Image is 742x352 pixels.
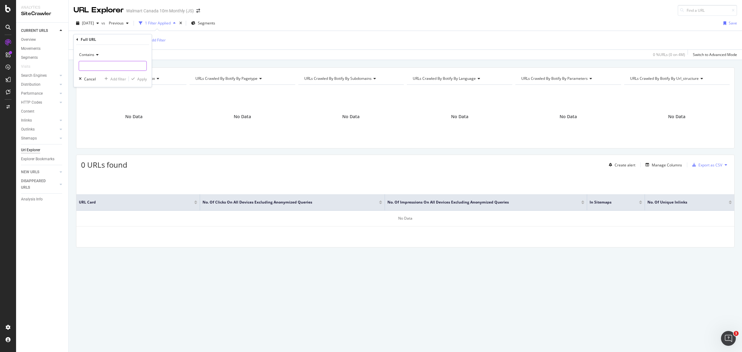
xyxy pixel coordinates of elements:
h4: URLs Crawled By Botify By parameters [520,74,615,84]
button: Export as CSV [690,160,722,170]
div: Segments [21,54,38,61]
div: Inlinks [21,117,32,124]
div: HTTP Codes [21,99,42,106]
button: Save [721,18,737,28]
a: Content [21,108,64,115]
button: Segments [189,18,218,28]
a: Explorer Bookmarks [21,156,64,162]
a: Movements [21,45,64,52]
iframe: Intercom live chat [721,331,736,346]
h4: URLs Crawled By Botify By language [412,74,507,84]
span: URLs Crawled By Botify By language [413,76,476,81]
div: SiteCrawler [21,10,63,17]
a: Inlinks [21,117,58,124]
span: URL Card [79,200,193,205]
h4: URLs Crawled By Botify By url_structure [629,74,724,84]
div: Analysis Info [21,196,43,203]
span: Contains [79,52,94,57]
span: URLs Crawled By Botify By subdomains [304,76,372,81]
div: Outlinks [21,126,35,133]
a: Visits [21,63,36,70]
span: No Data [342,114,360,120]
span: No. of Clicks On All Devices excluding anonymized queries [203,200,370,205]
span: 2025 Aug. 22nd [82,20,94,26]
div: Content [21,108,34,115]
div: Switch to Advanced Mode [693,52,737,57]
div: URL Explorer [74,5,124,15]
span: Segments [198,20,215,26]
a: Outlinks [21,126,58,133]
div: DISAPPEARED URLS [21,178,52,191]
button: Manage Columns [643,161,682,169]
div: Overview [21,36,36,43]
span: No Data [451,114,468,120]
h4: URLs Crawled By Botify By pagetype [194,74,289,84]
a: Overview [21,36,64,43]
a: Sitemaps [21,135,58,142]
span: 1 [734,331,739,336]
div: Performance [21,90,43,97]
a: Analysis Info [21,196,64,203]
button: Cancel [76,76,96,82]
h4: URLs Crawled By Botify By subdomains [303,74,398,84]
a: Url Explorer [21,147,64,153]
div: No Data [76,211,734,226]
button: Apply [129,76,147,82]
span: URLs Crawled By Botify By url_structure [630,76,699,81]
span: No. of Unique Inlinks [647,200,719,205]
a: Segments [21,54,64,61]
div: Visits [21,63,30,70]
span: No Data [125,114,143,120]
div: 0 % URLs ( 0 on 4M ) [653,52,685,57]
div: CURRENT URLS [21,28,48,34]
span: No. of Impressions On All Devices excluding anonymized queries [387,200,572,205]
div: Full URL [81,37,96,42]
div: Search Engines [21,72,47,79]
button: Add Filter [141,36,166,44]
div: Apply [137,76,147,82]
span: No Data [560,114,577,120]
a: Distribution [21,81,58,88]
a: Performance [21,90,58,97]
div: 1 Filter Applied [145,20,171,26]
button: Create alert [606,160,635,170]
a: NEW URLS [21,169,58,175]
div: Export as CSV [698,162,722,168]
div: Distribution [21,81,41,88]
div: Url Explorer [21,147,40,153]
div: NEW URLS [21,169,39,175]
div: Sitemaps [21,135,37,142]
button: 1 Filter Applied [136,18,178,28]
span: URLs Crawled By Botify By parameters [521,76,588,81]
a: CURRENT URLS [21,28,58,34]
button: Previous [106,18,131,28]
span: Previous [106,20,124,26]
div: Add filter [110,76,126,82]
div: Movements [21,45,41,52]
input: Find a URL [678,5,737,16]
div: Save [729,20,737,26]
button: Add filter [102,76,126,82]
div: Add Filter [149,37,166,43]
div: Manage Columns [652,162,682,168]
div: times [178,20,183,26]
div: Walmart Canada 10m Monthly (JS) [126,8,194,14]
span: No Data [668,114,685,120]
span: 0 URLs found [81,160,127,170]
a: Search Engines [21,72,58,79]
div: arrow-right-arrow-left [196,9,200,13]
div: Explorer Bookmarks [21,156,54,162]
span: In Sitemaps [590,200,630,205]
span: vs [101,20,106,26]
div: Create alert [615,162,635,168]
div: Cancel [84,76,96,82]
div: Analytics [21,5,63,10]
a: DISAPPEARED URLS [21,178,58,191]
span: URLs Crawled By Botify By pagetype [195,76,258,81]
span: No Data [234,114,251,120]
button: [DATE] [74,18,101,28]
a: HTTP Codes [21,99,58,106]
button: Switch to Advanced Mode [690,50,737,60]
